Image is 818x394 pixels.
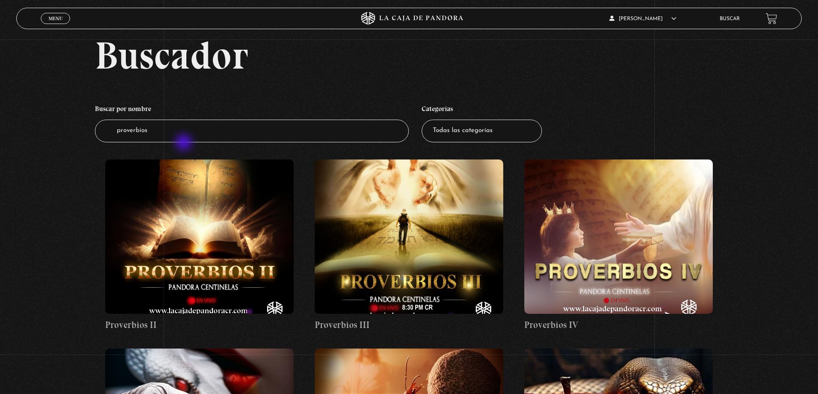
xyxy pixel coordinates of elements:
a: Proverbios II [105,159,294,332]
a: Buscar [720,16,740,21]
h4: Buscar por nombre [95,100,409,120]
h4: Categorías [422,100,542,120]
a: View your shopping cart [766,13,777,24]
span: [PERSON_NAME] [609,16,676,21]
span: Menu [49,16,63,21]
h2: Buscador [95,36,802,75]
h4: Proverbios III [315,318,503,332]
h4: Proverbios IV [524,318,713,332]
span: Cerrar [46,23,66,29]
a: Proverbios IV [524,159,713,332]
h4: Proverbios II [105,318,294,332]
a: Proverbios III [315,159,503,332]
